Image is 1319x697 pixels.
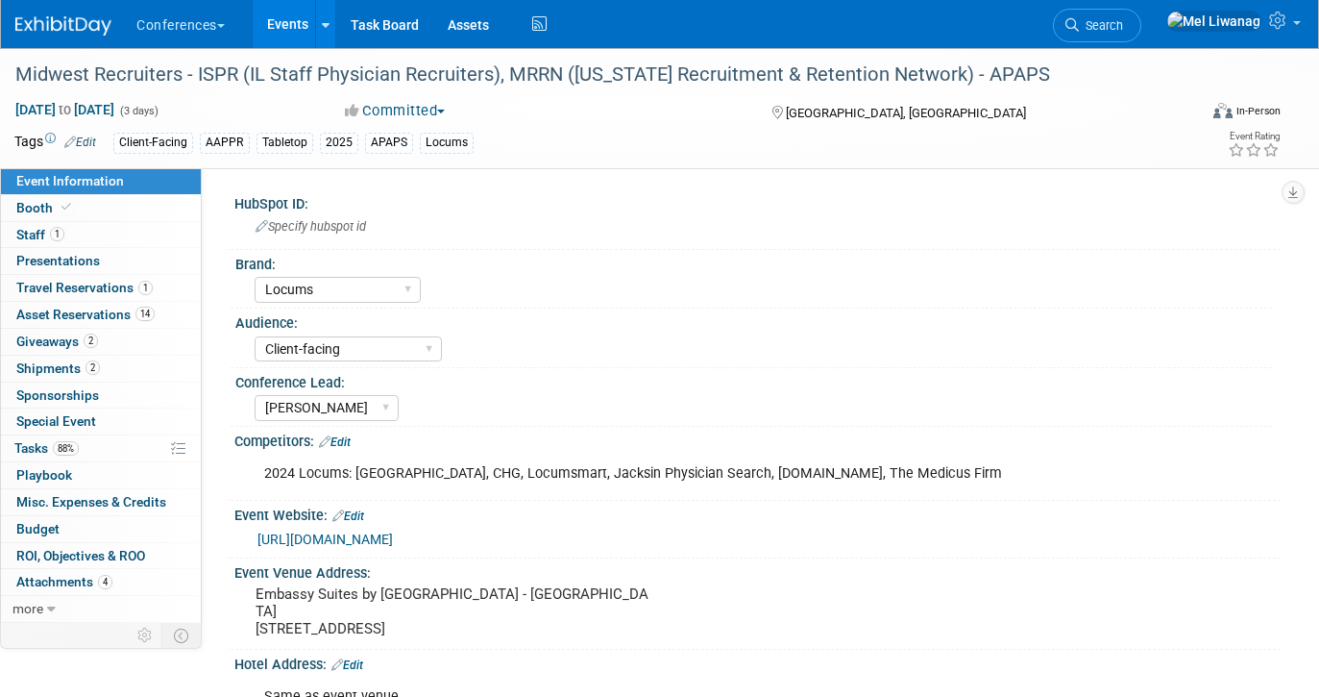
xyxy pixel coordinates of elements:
pre: Embassy Suites by [GEOGRAPHIC_DATA] - [GEOGRAPHIC_DATA] [STREET_ADDRESS] [256,585,649,637]
a: Event Information [1,168,201,194]
div: Event Website: [234,501,1281,526]
a: Budget [1,516,201,542]
div: Audience: [235,309,1272,333]
div: AAPPR [200,133,250,153]
a: Travel Reservations1 [1,275,201,301]
span: [GEOGRAPHIC_DATA], [GEOGRAPHIC_DATA] [786,106,1026,120]
span: 4 [98,575,112,589]
a: Special Event [1,409,201,435]
div: Competitors: [234,427,1281,452]
a: more [1,596,201,622]
div: Conference Lead: [235,368,1272,392]
button: Committed [338,101,452,121]
div: Event Venue Address: [234,559,1281,583]
div: Midwest Recruiters - ISPR (IL Staff Physician Recruiters), MRRN ([US_STATE] Recruitment & Retenti... [9,58,1173,92]
span: 88% [53,441,79,456]
a: ROI, Objectives & ROO [1,543,201,569]
span: Travel Reservations [16,280,153,295]
i: Booth reservation complete [61,202,71,212]
a: Shipments2 [1,356,201,382]
div: In-Person [1235,104,1281,118]
span: (3 days) [118,105,159,117]
span: Playbook [16,467,72,483]
span: 2 [84,334,98,348]
span: to [56,102,74,117]
span: Shipments [16,361,100,376]
span: Staff [16,227,64,242]
a: Search [1053,9,1141,42]
a: Staff1 [1,222,201,248]
div: Locums [420,133,474,153]
div: HubSpot ID: [234,189,1281,213]
div: Brand: [235,250,1272,274]
a: Playbook [1,462,201,488]
span: Event Information [16,173,124,188]
span: 1 [138,281,153,295]
td: Toggle Event Tabs [162,623,202,648]
span: Budget [16,521,60,536]
div: Tabletop [256,133,313,153]
img: Format-Inperson.png [1213,103,1233,118]
a: Edit [331,659,363,672]
span: [DATE] [DATE] [14,101,115,118]
div: 2025 [320,133,358,153]
span: more [12,601,43,616]
span: 1 [50,227,64,241]
span: 2 [85,361,100,375]
span: Special Event [16,413,96,429]
a: Edit [64,136,96,149]
span: Sponsorships [16,387,99,403]
a: Edit [319,436,351,449]
a: Attachments4 [1,569,201,595]
a: Booth [1,195,201,221]
a: Giveaways2 [1,329,201,355]
span: 14 [135,307,155,321]
span: Booth [16,200,75,215]
a: Sponsorships [1,383,201,409]
div: Event Rating [1228,132,1280,141]
a: Misc. Expenses & Credits [1,489,201,515]
a: Asset Reservations14 [1,302,201,328]
span: Giveaways [16,334,98,349]
span: ROI, Objectives & ROO [16,548,145,563]
span: Search [1079,18,1123,33]
img: ExhibitDay [15,16,111,36]
span: Asset Reservations [16,307,155,322]
a: Presentations [1,248,201,274]
a: Edit [332,510,364,523]
img: Mel Liwanag [1166,11,1261,32]
a: [URL][DOMAIN_NAME] [257,532,393,547]
div: 2024 Locums: [GEOGRAPHIC_DATA], CHG, Locumsmart, Jacksin Physician Search, [DOMAIN_NAME], The Med... [251,455,1077,493]
span: Specify hubspot id [256,219,366,234]
a: Tasks88% [1,436,201,461]
td: Tags [14,132,96,154]
div: Client-Facing [113,133,193,153]
div: Event Format [1093,100,1281,129]
span: Presentations [16,253,100,268]
div: Hotel Address: [234,650,1281,675]
span: Attachments [16,574,112,589]
td: Personalize Event Tab Strip [129,623,162,648]
div: APAPS [365,133,413,153]
span: Misc. Expenses & Credits [16,494,166,510]
span: Tasks [14,440,79,456]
